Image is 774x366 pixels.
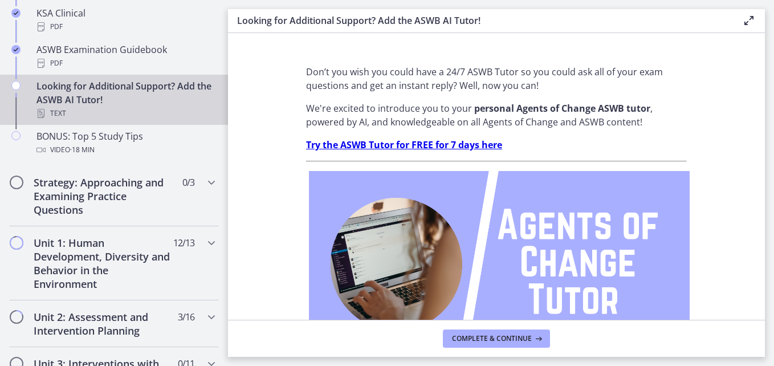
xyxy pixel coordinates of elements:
[306,65,687,92] p: Don’t you wish you could have a 24/7 ASWB Tutor so you could ask all of your exam questions and g...
[474,102,650,115] strong: personal Agents of Change ASWB tutor
[36,56,214,70] div: PDF
[11,9,21,18] i: Completed
[452,334,532,343] span: Complete & continue
[36,143,214,157] div: Video
[173,236,194,250] span: 12 / 13
[36,6,214,34] div: KSA Clinical
[11,45,21,54] i: Completed
[237,14,724,27] h3: Looking for Additional Support? Add the ASWB AI Tutor!
[178,310,194,324] span: 3 / 16
[36,79,214,120] div: Looking for Additional Support? Add the ASWB AI Tutor!
[306,101,687,129] p: We're excited to introduce you to your , powered by AI, and knowledgeable on all Agents of Change...
[34,310,173,337] h2: Unit 2: Assessment and Intervention Planning
[70,143,95,157] span: · 18 min
[36,107,214,120] div: Text
[36,43,214,70] div: ASWB Examination Guidebook
[306,139,502,151] a: Try the ASWB Tutor for FREE for 7 days here
[36,129,214,157] div: BONUS: Top 5 Study Tips
[34,236,173,291] h2: Unit 1: Human Development, Diversity and Behavior in the Environment
[34,176,173,217] h2: Strategy: Approaching and Examining Practice Questions
[36,20,214,34] div: PDF
[443,330,550,348] button: Complete & continue
[182,176,194,189] span: 0 / 3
